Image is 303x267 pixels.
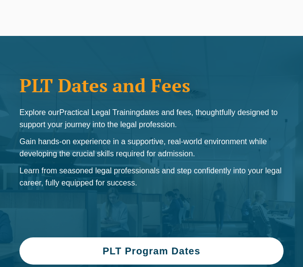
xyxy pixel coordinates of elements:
p: Explore our dates and fees, thoughtfully designed to support your journey into the legal profession. [19,106,284,131]
p: Learn from seasoned legal professionals and step confidently into your legal career, fully equipp... [19,165,284,189]
h1: PLT Dates and Fees [19,75,284,97]
span: PLT Program Dates [103,246,200,256]
p: Gain hands-on experience in a supportive, real-world environment while developing the crucial ski... [19,135,284,160]
a: PLT Program Dates [19,237,284,265]
span: Practical Legal Training [59,108,140,117]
